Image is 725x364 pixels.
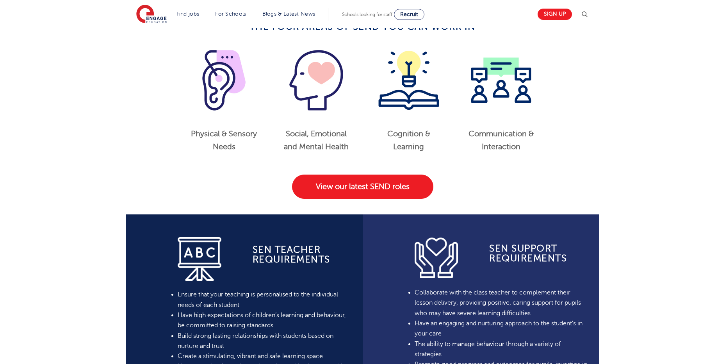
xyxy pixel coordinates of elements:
[178,331,352,352] li: Build strong lasting relationships with students based on nurture and trust
[538,9,572,20] a: Sign up
[178,291,338,308] span: Ensure that your teaching is personalised to the individual needs of each student
[394,9,424,20] a: Recruit
[468,129,534,151] strong: Communication & Interaction
[176,11,200,17] a: Find jobs
[415,318,589,339] li: Have an engaging and nurturing approach to the student’s in your care
[253,244,330,265] strong: SEN Teacher requirements
[215,11,246,17] a: For Schools
[284,129,349,151] strong: Social, Emotional and Mental Health
[191,129,257,151] strong: Physical & Sensory Needs
[400,11,418,17] span: Recruit
[292,175,433,199] a: View our latest SEND roles
[415,287,589,318] li: Collaborate with the class teacher to complement their lesson delivery, providing positive, carin...
[136,5,167,24] img: Engage Education
[489,243,567,264] b: SEn Support Requirements
[387,129,430,151] strong: Cognition & Learning
[178,353,323,360] span: Create a stimulating, vibrant and safe learning space
[262,11,315,17] a: Blogs & Latest News
[415,339,589,360] li: The ability to manage behaviour through a variety of strategies
[342,12,392,17] span: Schools looking for staff
[178,312,346,329] span: Have high expectations of children’s learning and behaviour, be committed to raising standards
